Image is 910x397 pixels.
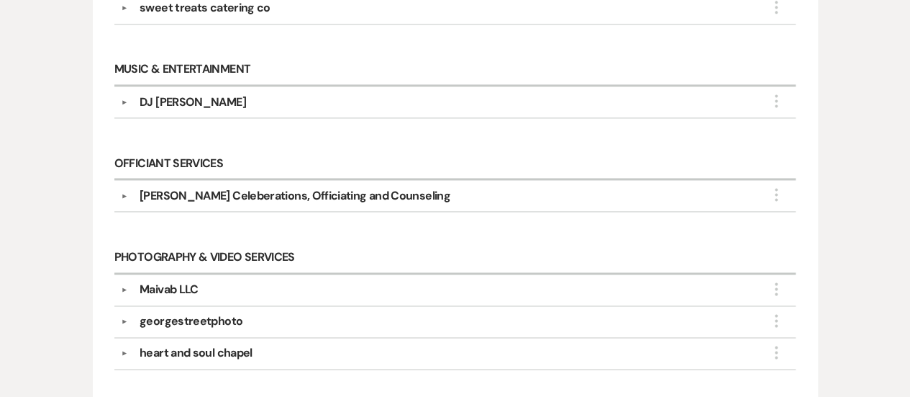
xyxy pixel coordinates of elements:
[114,55,796,86] h6: Music & Entertainment
[116,286,133,293] button: ▼
[140,281,199,298] div: Maivab LLC
[116,4,133,12] button: ▼
[114,242,796,274] h6: Photography & Video Services
[116,99,133,106] button: ▼
[116,349,133,357] button: ▼
[116,318,133,325] button: ▼
[140,313,242,330] div: georgestreetphoto
[114,148,796,180] h6: Officiant Services
[140,94,246,111] div: DJ [PERSON_NAME]
[140,344,252,362] div: heart and soul chapel
[140,187,450,205] div: [PERSON_NAME] Celeberations, Officiating and Counseling
[116,192,133,200] button: ▼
